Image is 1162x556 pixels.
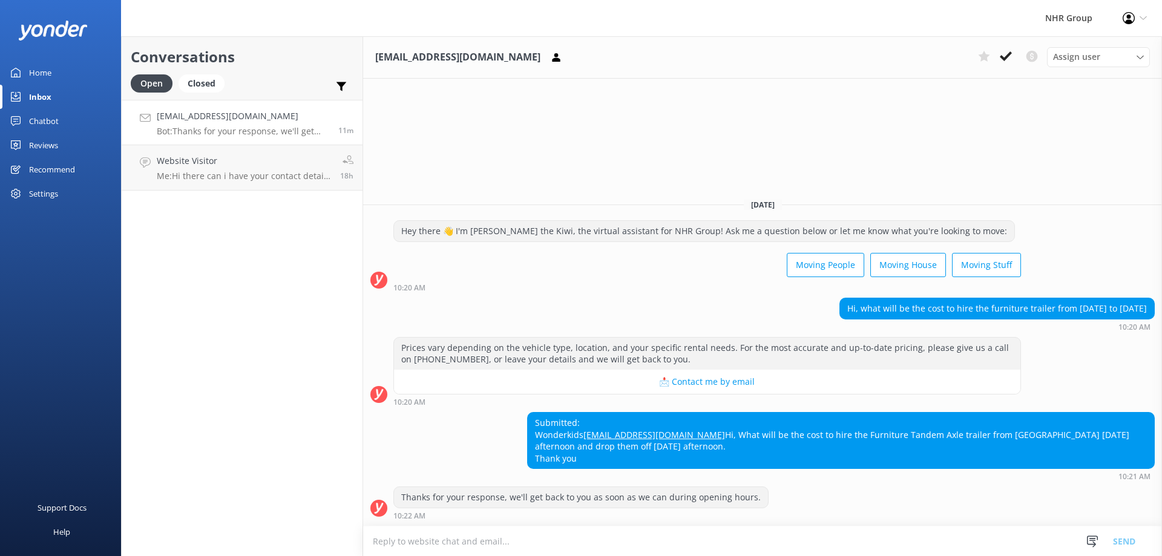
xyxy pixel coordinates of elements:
div: Prices vary depending on the vehicle type, location, and your specific rental needs. For the most... [394,338,1020,370]
div: Chatbot [29,109,59,133]
div: Closed [179,74,225,93]
div: Home [29,61,51,85]
a: Closed [179,76,231,90]
span: Sep 30 2025 03:55pm (UTC +13:00) Pacific/Auckland [340,171,353,181]
div: Oct 01 2025 10:22am (UTC +13:00) Pacific/Auckland [393,511,769,520]
strong: 10:20 AM [393,399,425,406]
div: Open [131,74,172,93]
div: Support Docs [38,495,87,520]
div: Oct 01 2025 10:21am (UTC +13:00) Pacific/Auckland [527,472,1155,480]
div: Oct 01 2025 10:20am (UTC +13:00) Pacific/Auckland [839,322,1155,331]
p: Me: Hi there can i have your contact details so we can explain you more [157,171,331,182]
strong: 10:21 AM [1118,473,1151,480]
strong: 10:20 AM [393,284,425,292]
button: Moving People [787,253,864,277]
span: Oct 01 2025 10:21am (UTC +13:00) Pacific/Auckland [338,125,353,136]
button: Moving Stuff [952,253,1021,277]
div: Assign User [1047,47,1150,67]
div: Oct 01 2025 10:20am (UTC +13:00) Pacific/Auckland [393,397,1021,406]
div: Help [53,520,70,544]
img: yonder-white-logo.png [18,21,88,41]
h4: [EMAIL_ADDRESS][DOMAIN_NAME] [157,110,329,123]
span: [DATE] [744,200,782,210]
div: Hey there 👋 I'm [PERSON_NAME] the Kiwi, the virtual assistant for NHR Group! Ask me a question be... [394,221,1014,241]
div: Recommend [29,157,75,182]
div: Thanks for your response, we'll get back to you as soon as we can during opening hours. [394,487,768,508]
div: Reviews [29,133,58,157]
div: Submitted: Wonderkids Hi, What will be the cost to hire the Furniture Tandem Axle trailer from [G... [528,413,1154,468]
p: Bot: Thanks for your response, we'll get back to you as soon as we can during opening hours. [157,126,329,137]
button: 📩 Contact me by email [394,370,1020,394]
div: Inbox [29,85,51,109]
h3: [EMAIL_ADDRESS][DOMAIN_NAME] [375,50,540,65]
div: Hi, what will be the cost to hire the furniture trailer from [DATE] to [DATE] [840,298,1154,319]
h4: Website Visitor [157,154,331,168]
a: [EMAIL_ADDRESS][DOMAIN_NAME]Bot:Thanks for your response, we'll get back to you as soon as we can... [122,100,363,145]
div: Oct 01 2025 10:20am (UTC +13:00) Pacific/Auckland [393,283,1021,292]
a: Website VisitorMe:Hi there can i have your contact details so we can explain you more18h [122,145,363,191]
span: Assign user [1053,50,1100,64]
a: Open [131,76,179,90]
strong: 10:20 AM [1118,324,1151,331]
button: Moving House [870,253,946,277]
strong: 10:22 AM [393,512,425,520]
a: [EMAIL_ADDRESS][DOMAIN_NAME] [583,429,725,440]
h2: Conversations [131,45,353,68]
div: Settings [29,182,58,206]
